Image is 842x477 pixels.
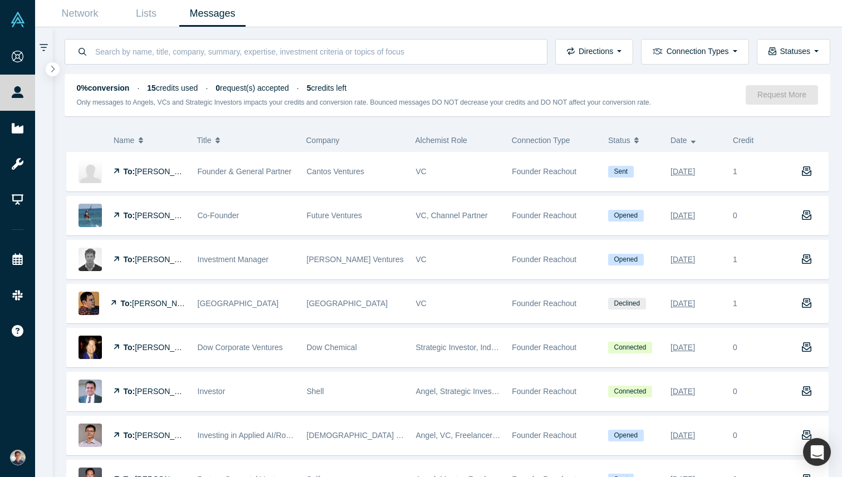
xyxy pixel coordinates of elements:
[135,431,199,440] span: [PERSON_NAME]
[124,255,135,264] strong: To:
[114,129,134,152] span: Name
[216,83,220,92] strong: 0
[198,299,279,308] span: [GEOGRAPHIC_DATA]
[135,255,199,264] span: [PERSON_NAME]
[77,99,652,106] small: Only messages to Angels, VCs and Strategic Investors impacts your credits and conversion rate. Bo...
[608,430,644,441] span: Opened
[114,129,185,152] button: Name
[670,162,695,181] div: [DATE]
[733,342,737,353] div: 0
[608,342,652,353] span: Connected
[307,387,324,396] span: Shell
[608,210,644,222] span: Opened
[307,343,357,352] span: Dow Chemical
[124,211,135,220] strong: To:
[198,343,283,352] span: Dow Corporate Ventures
[10,12,26,27] img: Alchemist Vault Logo
[79,336,102,359] img: Kathleen Jurman's Profile Image
[608,129,659,152] button: Status
[512,299,576,308] span: Founder Reachout
[197,129,212,152] span: Title
[79,204,102,227] img: Maryanna Saenko's Profile Image
[608,254,644,265] span: Opened
[179,1,246,27] a: Messages
[77,83,130,92] strong: 0% conversion
[135,387,199,396] span: [PERSON_NAME]
[124,167,135,176] strong: To:
[512,387,576,396] span: Founder Reachout
[608,386,652,397] span: Connected
[47,1,113,27] a: Network
[555,39,633,65] button: Directions
[512,136,570,145] span: Connection Type
[670,129,721,152] button: Date
[608,166,634,178] span: Sent
[307,211,363,220] span: Future Ventures
[147,83,156,92] strong: 15
[512,255,576,264] span: Founder Reachout
[416,431,536,440] span: Angel, VC, Freelancer / Consultant
[512,431,576,440] span: Founder Reachout
[132,299,196,308] span: [PERSON_NAME]
[416,211,488,220] span: VC, Channel Partner
[512,211,576,220] span: Founder Reachout
[733,136,753,145] span: Credit
[198,211,239,220] span: Co-Founder
[307,255,404,264] span: [PERSON_NAME] Ventures
[10,450,26,465] img: Andres Meiners's Account
[216,83,289,92] span: request(s) accepted
[124,431,135,440] strong: To:
[135,167,199,176] span: [PERSON_NAME]
[147,83,198,92] span: credits used
[416,167,427,176] span: VC
[727,153,790,191] div: 1
[307,299,388,308] span: [GEOGRAPHIC_DATA]
[94,38,535,65] input: Search by name, title, company, summary, expertise, investment criteria or topics of focus
[415,136,467,145] span: Alchemist Role
[135,343,199,352] span: [PERSON_NAME]
[307,167,365,176] span: Cantos Ventures
[670,426,695,445] div: [DATE]
[205,83,208,92] span: ·
[198,167,292,176] span: Founder & General Partner
[198,431,361,440] span: Investing in Applied AI/Robotics and Deep Tech
[307,431,452,440] span: [DEMOGRAPHIC_DATA] Capital Partners
[733,210,737,222] div: 0
[79,248,102,271] img: Constantin Koenigsegg's Profile Image
[416,387,635,396] span: Angel, Strategic Investor, Mentor, Lecturer, Corporate Innovator
[124,343,135,352] strong: To:
[79,424,102,447] img: Mark Zhu's Profile Image
[416,299,427,308] span: VC
[670,294,695,313] div: [DATE]
[670,382,695,401] div: [DATE]
[307,83,311,92] strong: 5
[512,343,576,352] span: Founder Reachout
[416,343,647,352] span: Strategic Investor, Industry Analyst, Customer, Corporate Innovator
[198,255,269,264] span: Investment Manager
[727,240,790,279] div: 1
[757,39,830,65] button: Statuses
[79,160,102,183] img: Ian Rountree's Profile Image
[306,136,340,145] span: Company
[297,83,299,92] span: ·
[307,83,347,92] span: credits left
[608,129,630,152] span: Status
[120,299,132,308] strong: To:
[197,129,295,152] button: Title
[733,430,737,441] div: 0
[641,39,748,65] button: Connection Types
[79,380,102,403] img: Vikas Gupta's Profile Image
[198,387,226,396] span: Investor
[512,167,576,176] span: Founder Reachout
[416,255,427,264] span: VC
[670,129,687,152] span: Date
[135,211,199,220] span: [PERSON_NAME]
[727,284,790,323] div: 1
[137,83,139,92] span: ·
[608,298,646,309] span: Declined
[670,338,695,357] div: [DATE]
[79,292,99,315] img: Brian Jacobs's Profile Image
[733,386,737,397] div: 0
[670,206,695,225] div: [DATE]
[124,387,135,396] strong: To:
